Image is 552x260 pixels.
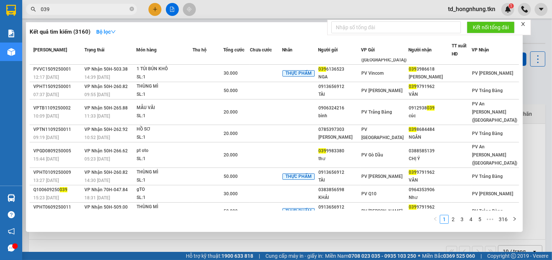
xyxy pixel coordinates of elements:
[409,65,451,73] div: 3986618
[84,67,128,72] span: VP Nhận 50H-503.38
[318,134,361,141] div: [PERSON_NAME]
[409,84,416,89] span: 039
[84,48,104,53] span: Trạng thái
[33,83,82,91] div: VPHT1509250001
[318,186,361,194] div: 0383856598
[137,91,192,99] div: SL: 1
[467,21,515,33] button: Kết nối tổng đài
[137,203,192,211] div: THÙNG MÌ
[318,148,326,153] span: 039
[33,186,82,194] div: Q100609250
[318,65,361,73] div: 6136523
[318,91,361,98] div: TÀI
[473,23,509,31] span: Kết nối tổng đài
[84,84,128,89] span: VP Nhận 50H-260.82
[96,29,116,35] strong: Bộ lọc
[318,48,338,53] span: Người gửi
[409,194,451,202] div: Như
[318,147,361,155] div: 9983380
[318,112,361,120] div: bình
[472,88,503,93] span: PV Trảng Bàng
[409,186,451,194] div: 0964353906
[84,195,110,200] span: 18:31 [DATE]
[331,21,461,33] input: Nhập số tổng đài
[8,228,15,235] span: notification
[90,26,122,38] button: Bộ lọcdown
[84,205,128,210] span: VP Nhận 50H-509.00
[467,215,475,223] a: 4
[476,215,484,223] a: 5
[282,48,292,53] span: Nhãn
[224,71,238,76] span: 30.000
[224,48,245,53] span: Tổng cước
[318,67,326,72] span: 039
[130,6,134,13] span: close-circle
[440,215,449,224] li: 1
[458,215,466,223] a: 3
[137,186,192,194] div: gTO
[361,174,402,179] span: PV [PERSON_NAME]
[409,91,451,98] div: VÂN
[361,48,375,53] span: VP Gửi
[193,48,207,53] span: Thu hộ
[84,178,110,183] span: 14:30 [DATE]
[318,126,361,134] div: 0785397303
[137,82,192,91] div: THÙNG MÌ
[84,105,128,111] span: VP Nhận 50H-265.88
[33,178,59,183] span: 13:27 [DATE]
[33,195,59,200] span: 15:23 [DATE]
[250,48,272,53] span: Chưa cước
[84,127,128,132] span: VP Nhận 50H-262.92
[510,215,519,224] button: right
[472,144,517,166] span: PV An [PERSON_NAME] ([GEOGRAPHIC_DATA])
[137,65,192,73] div: 1 TÚI BÚN KHÔ
[137,176,192,185] div: SL: 1
[130,7,134,11] span: close-circle
[282,70,315,77] span: THỰC PHẨM
[318,104,361,112] div: 0906324216
[484,215,496,224] span: •••
[318,155,361,163] div: thư
[318,169,361,176] div: 0913656912
[318,176,361,184] div: TÀI
[7,48,15,56] img: warehouse-icon
[282,208,315,215] span: THỰC PHẨM
[33,75,59,80] span: 12:17 [DATE]
[409,127,416,132] span: 039
[521,21,526,27] span: close
[472,48,489,53] span: VP Nhận
[361,88,402,93] span: PV [PERSON_NAME]
[512,217,517,221] span: right
[33,156,59,162] span: 15:44 [DATE]
[33,169,82,176] div: VPHT0109250009
[8,244,15,251] span: message
[224,109,238,115] span: 20.000
[409,73,451,81] div: [PERSON_NAME]
[409,170,416,175] span: 039
[224,191,238,196] span: 30.000
[7,30,15,37] img: solution-icon
[409,155,451,163] div: CHỊ Ý
[84,135,110,140] span: 10:52 [DATE]
[409,112,451,120] div: cúc
[318,194,361,202] div: KHẢI
[6,5,16,16] img: logo-vxr
[137,147,192,155] div: pt oto
[496,215,510,223] a: 316
[409,126,451,134] div: 8684484
[409,67,416,72] span: 039
[431,215,440,224] button: left
[33,92,59,97] span: 07:37 [DATE]
[137,125,192,134] div: HỒ SƠ
[449,215,457,223] a: 2
[361,127,404,140] span: PV [GEOGRAPHIC_DATA]
[361,209,402,214] span: PV [PERSON_NAME]
[318,83,361,91] div: 0913656912
[33,203,82,211] div: VPHT0609250011
[409,169,451,176] div: 9791962
[510,215,519,224] li: Next Page
[224,152,238,158] span: 20.000
[484,215,496,224] li: Next 5 Pages
[33,147,82,155] div: VPGD0809250005
[224,174,238,179] span: 50.000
